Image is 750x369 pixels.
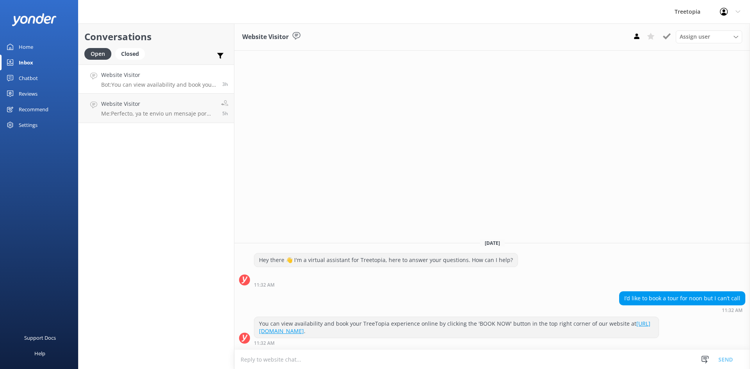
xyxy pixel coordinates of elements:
[254,317,659,338] div: You can view availability and book your TreeTopia experience online by clicking the 'BOOK NOW' bu...
[242,32,289,42] h3: Website Visitor
[480,240,505,246] span: [DATE]
[254,253,518,267] div: Hey there 👋 I'm a virtual assistant for Treetopia, here to answer your questions. How can I help?
[101,71,216,79] h4: Website Visitor
[222,81,228,87] span: Sep 03 2025 11:32am (UTC -06:00) America/Mexico_City
[79,64,234,94] a: Website VisitorBot:You can view availability and book your TreeTopia experience online by clickin...
[254,283,275,287] strong: 11:32 AM
[84,29,228,44] h2: Conversations
[19,86,37,102] div: Reviews
[24,330,56,346] div: Support Docs
[115,49,149,58] a: Closed
[222,110,228,117] span: Sep 03 2025 09:23am (UTC -06:00) America/Mexico_City
[722,308,743,313] strong: 11:32 AM
[79,94,234,123] a: Website VisitorMe:Perfecto, ya te envio un mensaje por [PERSON_NAME].5h
[254,341,275,346] strong: 11:32 AM
[19,70,38,86] div: Chatbot
[84,48,111,60] div: Open
[619,307,745,313] div: Sep 03 2025 11:32am (UTC -06:00) America/Mexico_City
[115,48,145,60] div: Closed
[19,55,33,70] div: Inbox
[259,320,650,335] a: [URL][DOMAIN_NAME]
[101,110,215,117] p: Me: Perfecto, ya te envio un mensaje por [PERSON_NAME].
[101,100,215,108] h4: Website Visitor
[19,117,37,133] div: Settings
[254,282,518,287] div: Sep 03 2025 11:32am (UTC -06:00) America/Mexico_City
[84,49,115,58] a: Open
[19,39,33,55] div: Home
[676,30,742,43] div: Assign User
[101,81,216,88] p: Bot: You can view availability and book your TreeTopia experience online by clicking the 'BOOK NO...
[254,340,659,346] div: Sep 03 2025 11:32am (UTC -06:00) America/Mexico_City
[680,32,710,41] span: Assign user
[12,13,57,26] img: yonder-white-logo.png
[19,102,48,117] div: Recommend
[34,346,45,361] div: Help
[620,292,745,305] div: I’d like to book a tour for noon but I can’t call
